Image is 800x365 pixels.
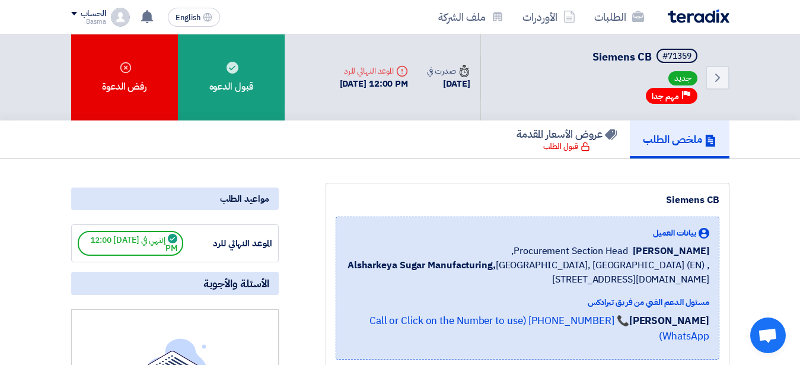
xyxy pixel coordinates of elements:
div: Basma [71,18,106,25]
span: English [176,14,200,22]
div: الحساب [81,9,106,19]
b: Alsharkeya Sugar Manufacturing, [348,258,496,272]
span: Procurement Section Head, [511,244,628,258]
img: Teradix logo [668,9,729,23]
a: الطلبات [585,3,654,31]
span: مهم جدا [652,91,679,102]
div: [DATE] [427,77,470,91]
span: [PERSON_NAME] [633,244,709,258]
div: مسئول الدعم الفني من فريق تيرادكس [346,296,709,309]
span: جديد [668,71,697,85]
span: Siemens CB [592,49,652,65]
div: الموعد النهائي للرد [340,65,409,77]
div: مواعيد الطلب [71,188,279,210]
div: قبول الطلب [543,141,590,153]
a: الأوردرات [513,3,585,31]
div: Siemens CB [336,193,719,207]
a: عروض الأسعار المقدمة قبول الطلب [503,120,630,158]
h5: عروض الأسعار المقدمة [517,127,617,141]
div: Open chat [750,318,786,353]
a: ملخص الطلب [630,120,729,158]
div: #71359 [662,52,691,61]
div: قبول الدعوه [178,34,285,120]
h5: ملخص الطلب [643,132,716,146]
div: [DATE] 12:00 PM [340,77,409,91]
div: الموعد النهائي للرد [183,237,272,250]
a: 📞 [PHONE_NUMBER] (Call or Click on the Number to use WhatsApp) [369,313,709,344]
div: صدرت في [427,65,470,77]
span: بيانات العميل [653,227,696,239]
strong: [PERSON_NAME] [629,313,709,328]
img: profile_test.png [111,8,130,27]
button: English [168,8,220,27]
div: رفض الدعوة [71,34,178,120]
span: [GEOGRAPHIC_DATA], [GEOGRAPHIC_DATA] (EN) ,[STREET_ADDRESS][DOMAIN_NAME] [346,258,709,287]
h5: Siemens CB [592,49,700,65]
span: إنتهي في [DATE] 12:00 PM [78,231,183,256]
a: ملف الشركة [429,3,513,31]
span: الأسئلة والأجوبة [203,277,269,290]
